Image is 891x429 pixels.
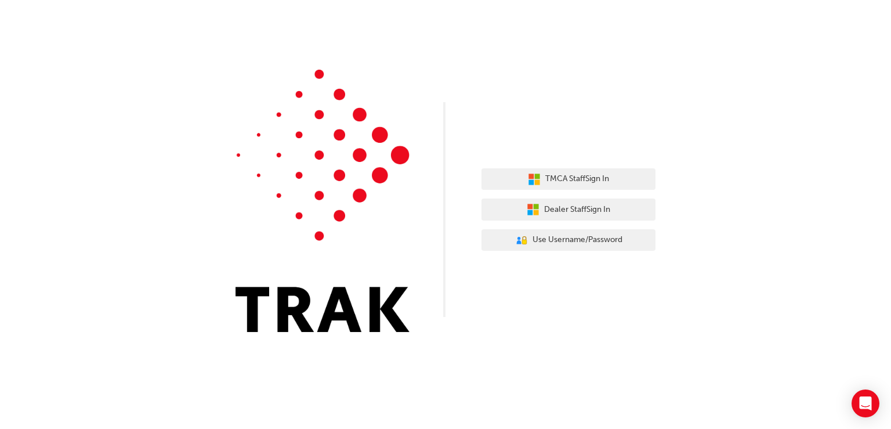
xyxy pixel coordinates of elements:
[852,390,879,417] div: Open Intercom Messenger
[236,70,410,332] img: Trak
[481,168,655,190] button: TMCA StaffSign In
[545,172,609,186] span: TMCA Staff Sign In
[481,199,655,221] button: Dealer StaffSign In
[481,229,655,251] button: Use Username/Password
[533,233,622,247] span: Use Username/Password
[544,203,610,217] span: Dealer Staff Sign In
